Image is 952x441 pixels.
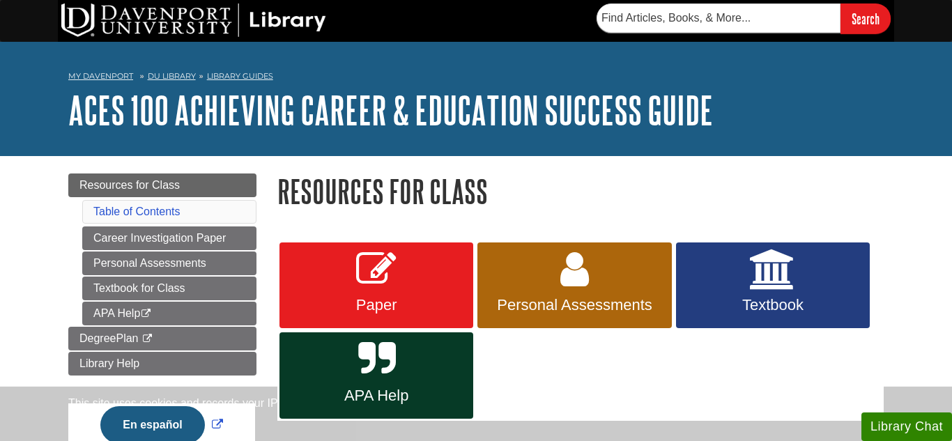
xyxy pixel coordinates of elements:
[68,173,256,197] a: Resources for Class
[68,67,884,89] nav: breadcrumb
[141,334,153,343] i: This link opens in a new window
[79,332,139,344] span: DegreePlan
[68,327,256,350] a: DegreePlan
[82,277,256,300] a: Textbook for Class
[82,302,256,325] a: APA Help
[477,242,671,329] a: Personal Assessments
[279,332,473,419] a: APA Help
[597,3,840,33] input: Find Articles, Books, & More...
[597,3,891,33] form: Searches DU Library's articles, books, and more
[93,206,181,217] a: Table of Contents
[68,352,256,376] a: Library Help
[79,357,139,369] span: Library Help
[148,71,196,81] a: DU Library
[488,296,661,314] span: Personal Assessments
[290,387,463,405] span: APA Help
[97,419,226,431] a: Link opens in new window
[82,226,256,250] a: Career Investigation Paper
[68,70,133,82] a: My Davenport
[140,309,152,318] i: This link opens in a new window
[676,242,870,329] a: Textbook
[686,296,859,314] span: Textbook
[290,296,463,314] span: Paper
[277,173,884,209] h1: Resources for Class
[68,88,713,132] a: ACES 100 Achieving Career & Education Success Guide
[79,179,180,191] span: Resources for Class
[861,412,952,441] button: Library Chat
[279,242,473,329] a: Paper
[82,252,256,275] a: Personal Assessments
[840,3,891,33] input: Search
[61,3,326,37] img: DU Library
[207,71,273,81] a: Library Guides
